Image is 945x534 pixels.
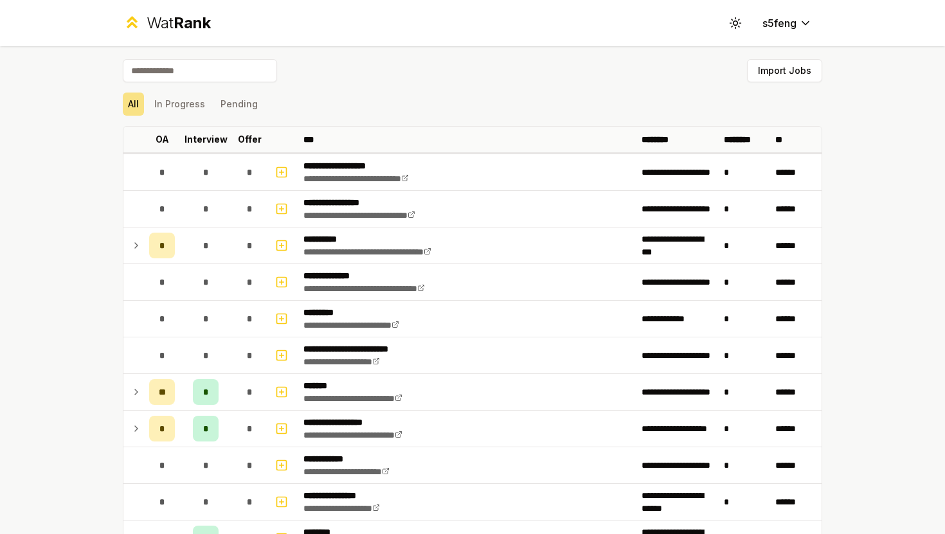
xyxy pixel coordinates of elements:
button: Pending [215,93,263,116]
p: Interview [184,133,228,146]
button: All [123,93,144,116]
p: OA [156,133,169,146]
button: In Progress [149,93,210,116]
a: WatRank [123,13,211,33]
button: s5feng [752,12,822,35]
span: s5feng [762,15,797,31]
p: Offer [238,133,262,146]
div: Wat [147,13,211,33]
button: Import Jobs [747,59,822,82]
span: Rank [174,13,211,32]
